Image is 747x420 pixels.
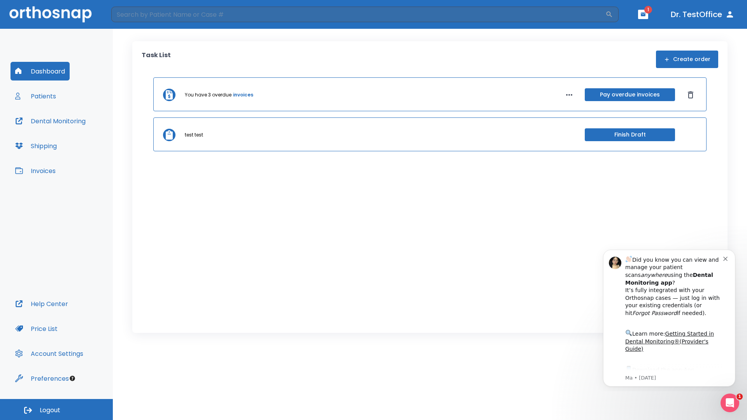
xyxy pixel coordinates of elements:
[684,89,697,101] button: Dismiss
[656,51,718,68] button: Create order
[34,124,103,138] a: App Store
[11,294,73,313] button: Help Center
[736,394,743,400] span: 1
[34,122,132,162] div: Download the app: | ​ Let us know if you need help getting started!
[668,7,738,21] button: Dr. TestOffice
[111,7,605,22] input: Search by Patient Name or Case #
[11,319,62,338] button: Price List
[233,91,253,98] a: invoices
[11,87,61,105] button: Patients
[11,344,88,363] button: Account Settings
[132,12,138,18] button: Dismiss notification
[11,112,90,130] button: Dental Monitoring
[11,62,70,80] button: Dashboard
[585,128,675,141] button: Finish Draft
[11,161,60,180] button: Invoices
[185,91,231,98] p: You have 3 overdue
[591,243,747,391] iframe: Intercom notifications message
[185,131,203,138] p: test test
[585,88,675,101] button: Pay overdue invoices
[142,51,171,68] p: Task List
[11,369,74,388] button: Preferences
[69,375,76,382] div: Tooltip anchor
[34,132,132,139] p: Message from Ma, sent 7w ago
[644,6,652,14] span: 1
[721,394,739,412] iframe: Intercom live chat
[11,136,61,155] button: Shipping
[9,6,92,22] img: Orthosnap
[40,406,60,415] span: Logout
